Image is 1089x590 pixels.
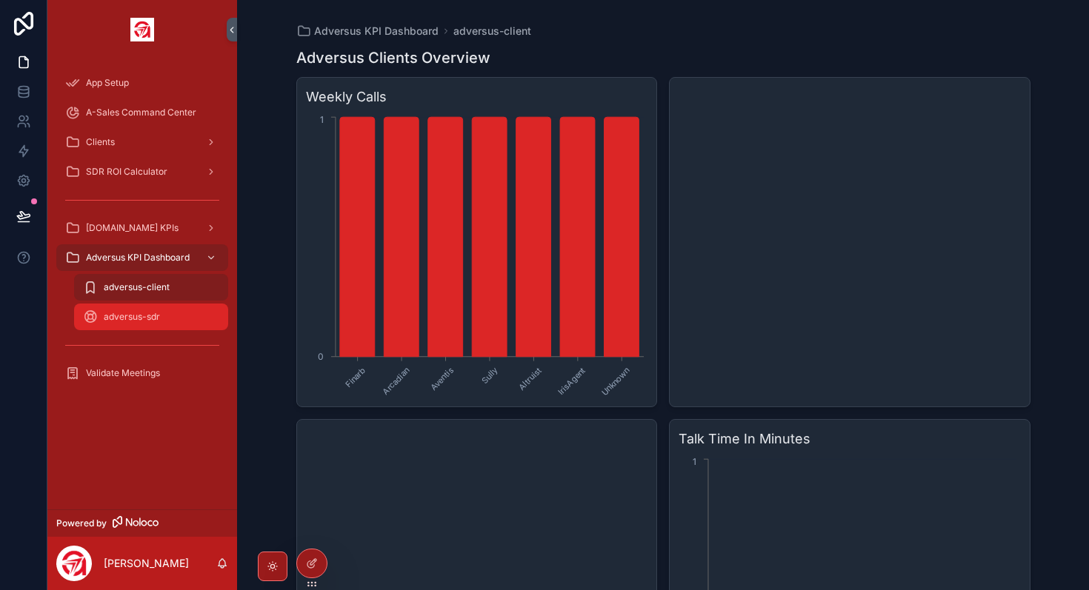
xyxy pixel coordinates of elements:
text: Unknown [599,366,632,398]
tspan: 1 [693,456,696,467]
span: Adversus KPI Dashboard [314,24,439,38]
a: App Setup [56,70,228,96]
h3: Talk Time In Minutes [679,429,1021,449]
a: Adversus KPI Dashboard [296,24,439,38]
text: Altruist [516,366,544,393]
text: Sully [479,366,500,386]
span: A-Sales Command Center [86,107,196,118]
div: chart [306,113,648,398]
p: [PERSON_NAME] [104,556,189,571]
text: Finarb [343,366,367,390]
text: Arcadian [380,366,411,397]
tspan: 0 [317,351,323,362]
span: Validate Meetings [86,367,160,379]
tspan: 1 [319,114,323,125]
a: [DOMAIN_NAME] KPIs [56,215,228,241]
span: SDR ROI Calculator [86,166,167,178]
text: IrisAgent [556,366,587,398]
a: SDR ROI Calculator [56,158,228,185]
a: Powered by [47,509,237,537]
h1: Adversus Clients Overview [296,47,490,68]
a: adversus-client [74,274,228,301]
a: A-Sales Command Center [56,99,228,126]
span: adversus-sdr [104,311,160,323]
span: Clients [86,136,115,148]
a: adversus-client [453,24,531,38]
a: Clients [56,129,228,155]
span: Adversus KPI Dashboard [86,252,190,264]
a: Adversus KPI Dashboard [56,244,228,271]
span: App Setup [86,77,129,89]
span: Powered by [56,517,107,529]
h3: Weekly Calls [306,87,648,107]
span: adversus-client [104,281,170,293]
text: Aventis [428,366,456,393]
span: [DOMAIN_NAME] KPIs [86,222,179,234]
div: scrollable content [47,59,237,406]
img: App logo [130,18,154,41]
a: Validate Meetings [56,360,228,386]
a: adversus-sdr [74,304,228,330]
